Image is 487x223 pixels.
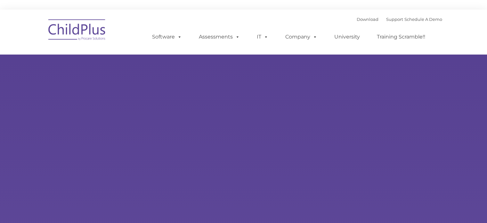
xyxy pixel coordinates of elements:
[328,30,366,43] a: University
[386,17,403,22] a: Support
[45,15,109,47] img: ChildPlus by Procare Solutions
[357,17,442,22] font: |
[192,30,246,43] a: Assessments
[146,30,188,43] a: Software
[404,17,442,22] a: Schedule A Demo
[357,17,378,22] a: Download
[370,30,432,43] a: Training Scramble!!
[250,30,275,43] a: IT
[279,30,324,43] a: Company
